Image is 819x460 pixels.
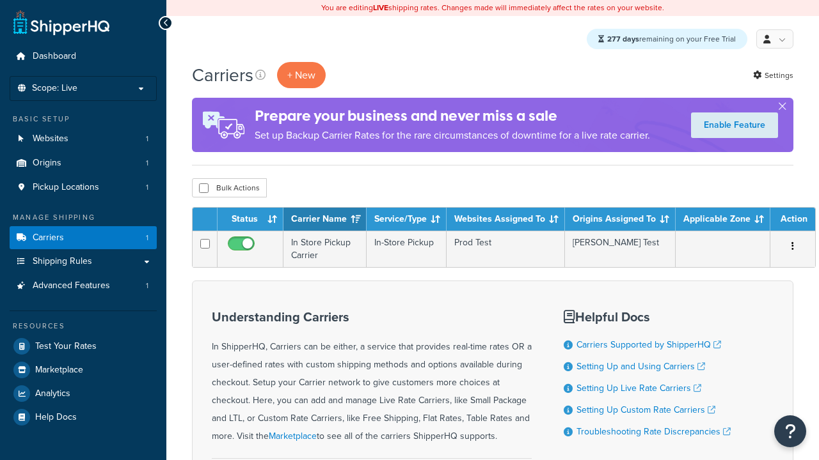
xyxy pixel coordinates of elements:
li: Carriers [10,226,157,250]
h3: Helpful Docs [564,310,731,324]
span: Advanced Features [33,280,110,291]
button: Open Resource Center [774,415,806,447]
td: [PERSON_NAME] Test [565,231,676,267]
li: Websites [10,127,157,151]
span: 1 [146,134,148,144]
span: Analytics [35,388,70,399]
th: Service/Type: activate to sort column ascending [367,208,447,231]
th: Carrier Name: activate to sort column ascending [283,208,367,231]
a: Analytics [10,382,157,405]
b: LIVE [373,2,388,13]
div: Resources [10,321,157,332]
a: Origins 1 [10,151,157,175]
a: Settings [753,66,793,84]
a: Setting Up Custom Rate Carriers [576,403,715,417]
div: Basic Setup [10,114,157,125]
td: Prod Test [447,231,565,267]
li: Pickup Locations [10,176,157,199]
a: Websites 1 [10,127,157,151]
span: Test Your Rates [35,341,97,352]
span: 1 [146,280,148,291]
a: Marketplace [269,429,317,443]
span: Marketplace [35,365,83,376]
p: Set up Backup Carrier Rates for the rare circumstances of downtime for a live rate carrier. [255,126,650,144]
a: Help Docs [10,406,157,429]
a: Pickup Locations 1 [10,176,157,199]
span: Scope: Live [32,83,77,94]
a: Advanced Features 1 [10,274,157,298]
span: Shipping Rules [33,256,92,267]
span: Websites [33,134,68,144]
a: Enable Feature [691,112,778,138]
h1: Carriers [192,63,253,88]
span: Help Docs [35,412,77,423]
a: Dashboard [10,45,157,68]
span: 1 [146,182,148,193]
a: Setting Up Live Rate Carriers [576,381,701,395]
th: Applicable Zone: activate to sort column ascending [676,208,770,231]
a: Test Your Rates [10,335,157,358]
a: Setting Up and Using Carriers [576,360,705,373]
img: ad-rules-rateshop-fe6ec290ccb7230408bd80ed9643f0289d75e0ffd9eb532fc0e269fcd187b520.png [192,98,255,152]
td: In-Store Pickup [367,231,447,267]
button: Bulk Actions [192,178,267,197]
a: Marketplace [10,358,157,381]
span: 1 [146,233,148,243]
li: Origins [10,151,157,175]
button: + New [277,62,326,88]
th: Action [770,208,815,231]
strong: 277 days [607,33,639,45]
a: Shipping Rules [10,250,157,273]
div: remaining on your Free Trial [587,29,747,49]
span: 1 [146,158,148,169]
a: Troubleshooting Rate Discrepancies [576,425,731,438]
td: In Store Pickup Carrier [283,231,367,267]
span: Carriers [33,233,64,243]
a: ShipperHQ Home [13,10,109,35]
th: Origins Assigned To: activate to sort column ascending [565,208,676,231]
li: Advanced Features [10,274,157,298]
h4: Prepare your business and never miss a sale [255,105,650,126]
a: Carriers Supported by ShipperHQ [576,338,721,351]
a: Carriers 1 [10,226,157,250]
div: In ShipperHQ, Carriers can be either, a service that provides real-time rates OR a user-defined r... [212,310,532,445]
th: Websites Assigned To: activate to sort column ascending [447,208,565,231]
span: Pickup Locations [33,182,99,193]
h3: Understanding Carriers [212,310,532,324]
div: Manage Shipping [10,212,157,223]
span: Dashboard [33,51,76,62]
span: Origins [33,158,61,169]
th: Status: activate to sort column ascending [218,208,283,231]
